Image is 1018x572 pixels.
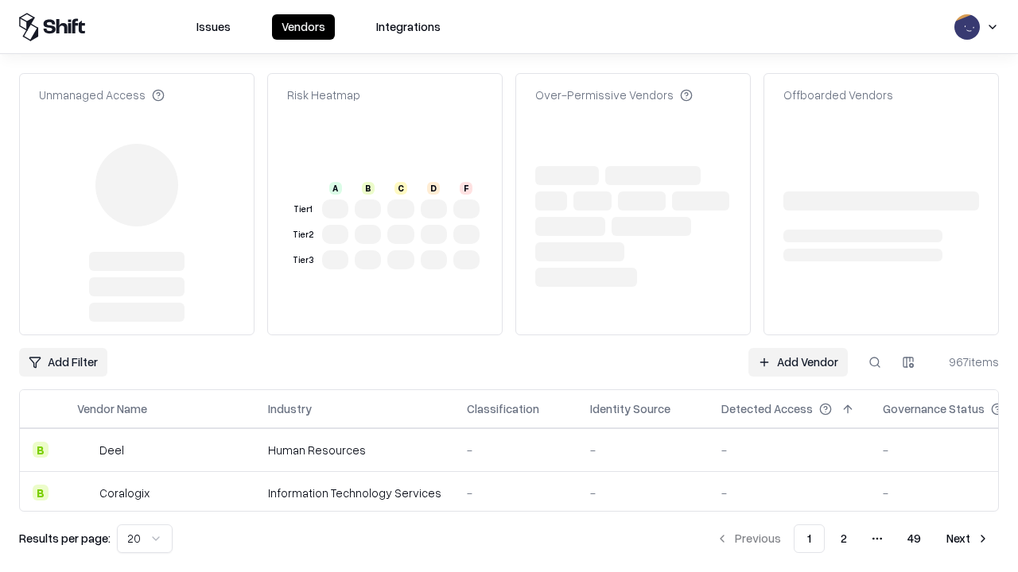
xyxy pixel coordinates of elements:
div: Tier 3 [290,253,316,267]
button: Issues [187,14,240,40]
div: Vendor Name [77,400,147,417]
div: Governance Status [883,400,985,417]
div: F [460,182,472,195]
div: - [590,485,696,501]
p: Results per page: [19,530,111,547]
nav: pagination [706,524,999,553]
div: - [721,485,857,501]
button: 1 [794,524,825,553]
a: Add Vendor [748,348,848,377]
button: Add Filter [19,348,107,377]
div: Industry [268,400,312,417]
div: Offboarded Vendors [783,87,893,103]
img: Deel [77,442,93,458]
div: D [427,182,440,195]
div: Unmanaged Access [39,87,165,103]
div: Over-Permissive Vendors [535,87,693,103]
button: Integrations [367,14,450,40]
div: Identity Source [590,400,670,417]
button: 2 [828,524,860,553]
div: Deel [99,442,124,458]
button: Next [937,524,999,553]
div: Classification [467,400,539,417]
div: B [33,485,49,500]
div: - [467,485,565,501]
button: Vendors [272,14,335,40]
div: Human Resources [268,442,441,458]
img: Coralogix [77,485,93,500]
div: B [33,442,49,458]
div: B [362,182,375,195]
div: - [590,442,696,458]
div: Information Technology Services [268,485,441,501]
div: 967 items [935,354,999,370]
div: Detected Access [721,400,813,417]
div: Risk Heatmap [287,87,360,103]
div: - [721,442,857,458]
div: C [394,182,407,195]
div: Tier 1 [290,203,316,216]
div: A [329,182,342,195]
div: Tier 2 [290,228,316,242]
div: Coralogix [99,485,150,501]
div: - [467,442,565,458]
button: 49 [895,524,934,553]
